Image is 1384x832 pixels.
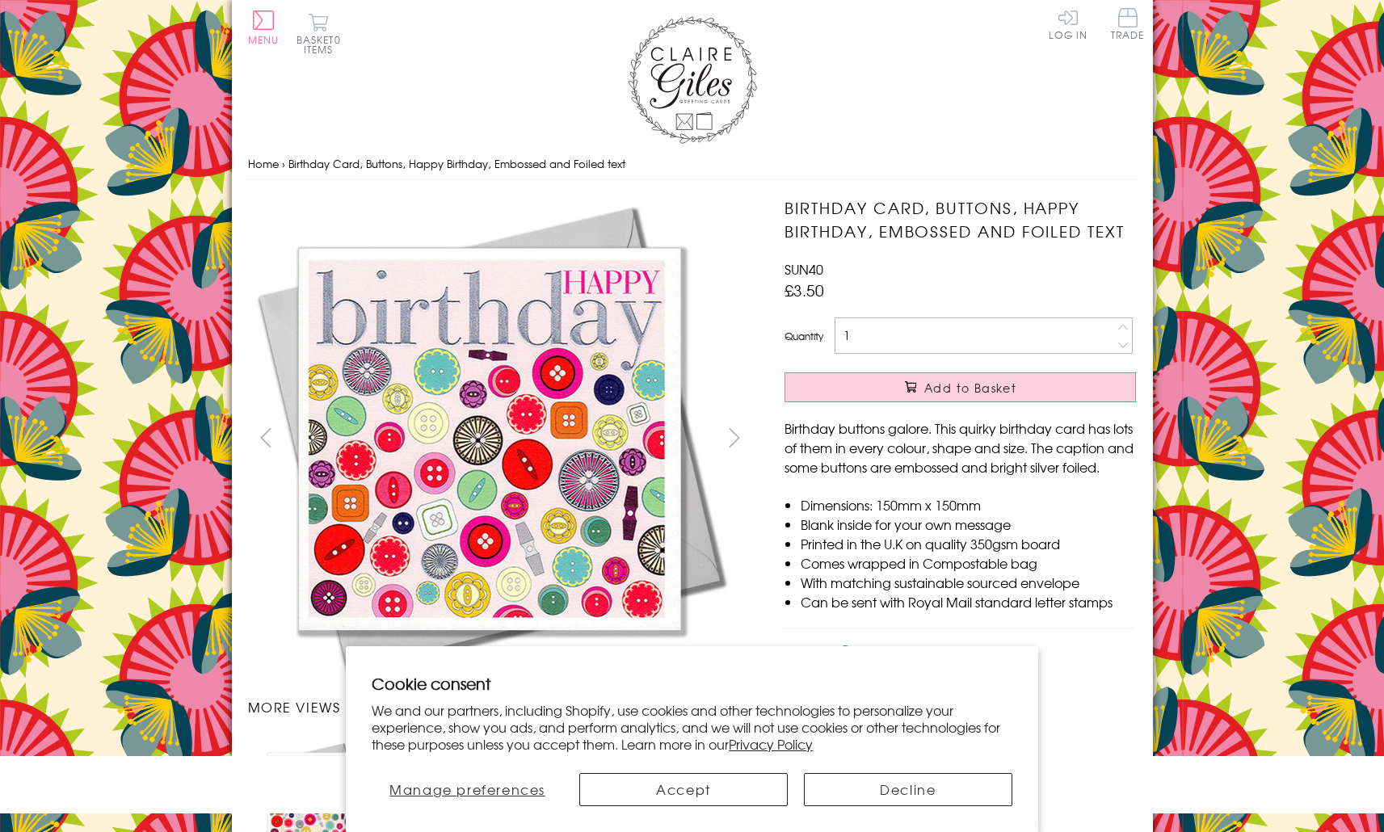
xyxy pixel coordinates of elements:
[248,419,284,456] button: prev
[785,196,1136,243] h1: Birthday Card, Buttons, Happy Birthday, Embossed and Foiled text
[248,156,279,171] a: Home
[248,32,280,47] span: Menu
[288,156,625,171] span: Birthday Card, Buttons, Happy Birthday, Embossed and Foiled text
[785,418,1136,477] p: Birthday buttons galore. This quirky birthday card has lots of them in every colour, shape and si...
[785,279,824,301] span: £3.50
[247,196,732,681] img: Birthday Card, Buttons, Happy Birthday, Embossed and Foiled text
[372,672,1012,695] h2: Cookie consent
[716,419,752,456] button: next
[924,380,1016,396] span: Add to Basket
[729,734,813,754] a: Privacy Policy
[282,156,285,171] span: ›
[248,11,280,44] button: Menu
[785,329,823,343] label: Quantity
[801,495,1136,515] li: Dimensions: 150mm x 150mm
[801,592,1136,611] li: Can be sent with Royal Mail standard letter stamps
[785,259,823,279] span: SUN40
[248,697,753,716] h3: More views
[372,773,563,806] button: Manage preferences
[297,13,341,54] button: Basket0 items
[1049,8,1087,40] a: Log In
[248,148,1137,181] nav: breadcrumbs
[1111,8,1145,43] a: Trade
[801,553,1136,573] li: Comes wrapped in Compostable bag
[579,773,788,806] button: Accept
[801,515,1136,534] li: Blank inside for your own message
[801,534,1136,553] li: Printed in the U.K on quality 350gsm board
[389,779,545,799] span: Manage preferences
[785,372,1136,402] button: Add to Basket
[804,773,1012,806] button: Decline
[1111,8,1145,40] span: Trade
[801,573,1136,592] li: With matching sustainable sourced envelope
[372,702,1012,752] p: We and our partners, including Shopify, use cookies and other technologies to personalize your ex...
[628,16,757,144] img: Claire Giles Greetings Cards
[752,196,1237,681] img: Birthday Card, Buttons, Happy Birthday, Embossed and Foiled text
[304,32,341,57] span: 0 items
